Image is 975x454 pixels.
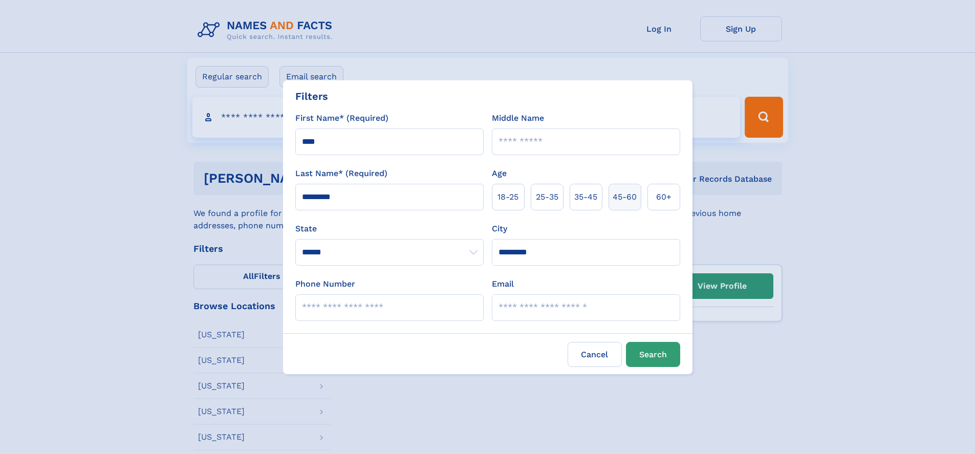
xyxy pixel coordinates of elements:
span: 35‑45 [574,191,597,203]
label: Last Name* (Required) [295,167,387,180]
label: Phone Number [295,278,355,290]
label: City [492,223,507,235]
button: Search [626,342,680,367]
span: 45‑60 [613,191,637,203]
span: 25‑35 [536,191,558,203]
label: State [295,223,484,235]
label: Email [492,278,514,290]
label: Age [492,167,507,180]
div: Filters [295,89,328,104]
span: 60+ [656,191,671,203]
span: 18‑25 [497,191,518,203]
label: First Name* (Required) [295,112,388,124]
label: Cancel [568,342,622,367]
label: Middle Name [492,112,544,124]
